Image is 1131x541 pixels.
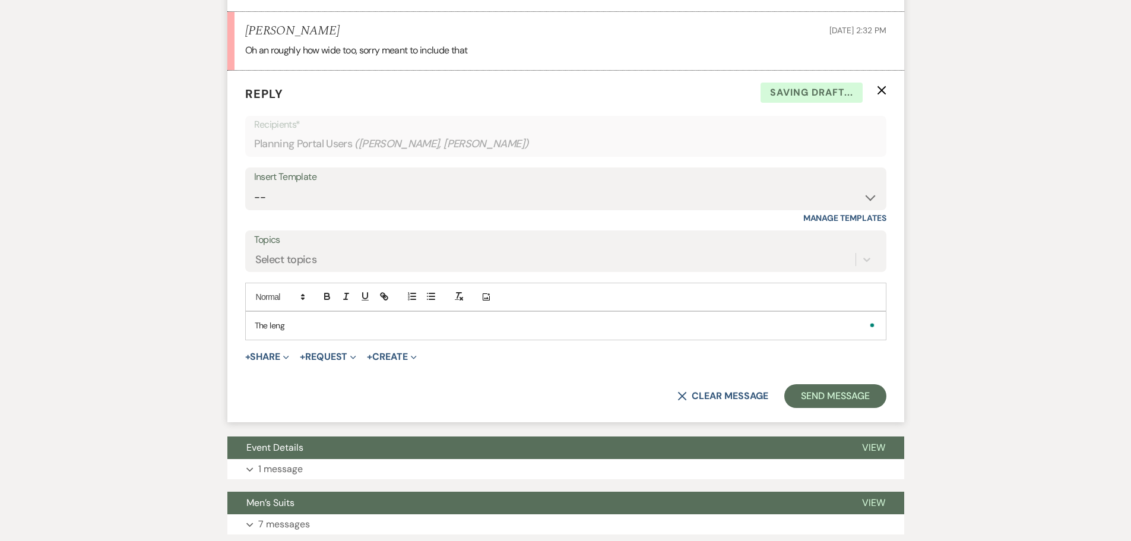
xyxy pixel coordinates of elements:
[227,492,843,514] button: Men’s Suits
[246,312,886,339] div: To enrich screen reader interactions, please activate Accessibility in Grammarly extension settings
[761,83,863,103] span: Saving draft...
[258,517,310,532] p: 7 messages
[255,319,877,332] p: The leng
[254,117,877,132] p: Recipients*
[246,441,303,454] span: Event Details
[784,384,886,408] button: Send Message
[862,441,885,454] span: View
[245,352,290,362] button: Share
[367,352,416,362] button: Create
[843,436,904,459] button: View
[354,136,529,152] span: ( [PERSON_NAME], [PERSON_NAME] )
[254,132,877,156] div: Planning Portal Users
[227,459,904,479] button: 1 message
[246,496,294,509] span: Men’s Suits
[245,43,886,58] p: Oh an roughly how wide too, sorry meant to include that
[862,496,885,509] span: View
[843,492,904,514] button: View
[245,24,340,39] h5: [PERSON_NAME]
[829,25,886,36] span: [DATE] 2:32 PM
[245,86,283,102] span: Reply
[254,232,877,249] label: Topics
[300,352,356,362] button: Request
[300,352,305,362] span: +
[677,391,768,401] button: Clear message
[803,213,886,223] a: Manage Templates
[254,169,877,186] div: Insert Template
[255,252,317,268] div: Select topics
[227,514,904,534] button: 7 messages
[258,461,303,477] p: 1 message
[367,352,372,362] span: +
[245,352,251,362] span: +
[227,436,843,459] button: Event Details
